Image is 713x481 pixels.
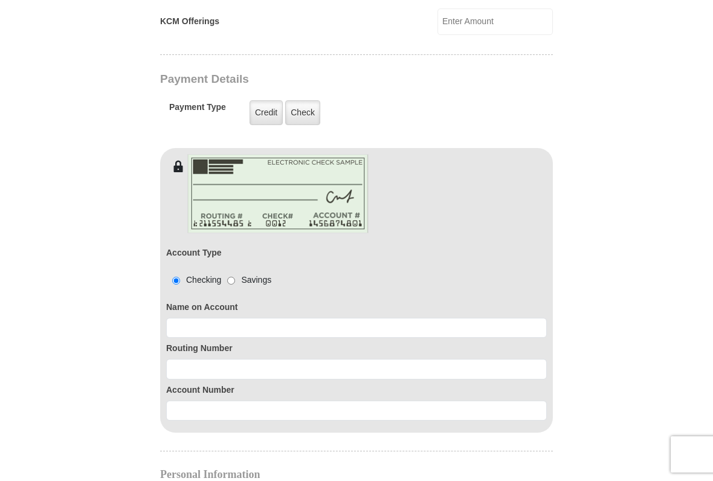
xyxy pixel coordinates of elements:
[166,342,547,355] label: Routing Number
[166,274,271,286] div: Checking Savings
[160,470,553,479] h4: Personal Information
[187,154,369,233] img: check-en.png
[160,15,219,28] label: KCM Offerings
[166,247,222,259] label: Account Type
[160,73,468,86] h3: Payment Details
[250,100,283,125] label: Credit
[169,102,226,118] h5: Payment Type
[285,100,320,125] label: Check
[437,8,553,35] input: Enter Amount
[166,301,547,314] label: Name on Account
[166,384,547,396] label: Account Number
